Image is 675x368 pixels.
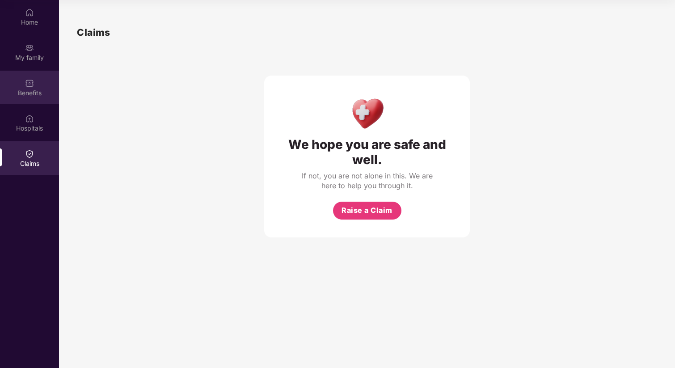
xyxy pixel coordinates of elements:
[25,79,34,88] img: svg+xml;base64,PHN2ZyBpZD0iQmVuZWZpdHMiIHhtbG5zPSJodHRwOi8vd3d3LnczLm9yZy8yMDAwL3N2ZyIgd2lkdGg9Ij...
[25,114,34,123] img: svg+xml;base64,PHN2ZyBpZD0iSG9zcGl0YWxzIiB4bWxucz0iaHR0cDovL3d3dy53My5vcmcvMjAwMC9zdmciIHdpZHRoPS...
[25,8,34,17] img: svg+xml;base64,PHN2ZyBpZD0iSG9tZSIgeG1sbnM9Imh0dHA6Ly93d3cudzMub3JnLzIwMDAvc3ZnIiB3aWR0aD0iMjAiIG...
[25,43,34,52] img: svg+xml;base64,PHN2ZyB3aWR0aD0iMjAiIGhlaWdodD0iMjAiIHZpZXdCb3g9IjAgMCAyMCAyMCIgZmlsbD0ibm9uZSIgeG...
[77,25,110,40] h1: Claims
[348,93,387,132] img: Health Care
[282,137,452,167] div: We hope you are safe and well.
[333,202,401,220] button: Raise a Claim
[342,205,392,216] span: Raise a Claim
[300,171,434,190] div: If not, you are not alone in this. We are here to help you through it.
[25,149,34,158] img: svg+xml;base64,PHN2ZyBpZD0iQ2xhaW0iIHhtbG5zPSJodHRwOi8vd3d3LnczLm9yZy8yMDAwL3N2ZyIgd2lkdGg9IjIwIi...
